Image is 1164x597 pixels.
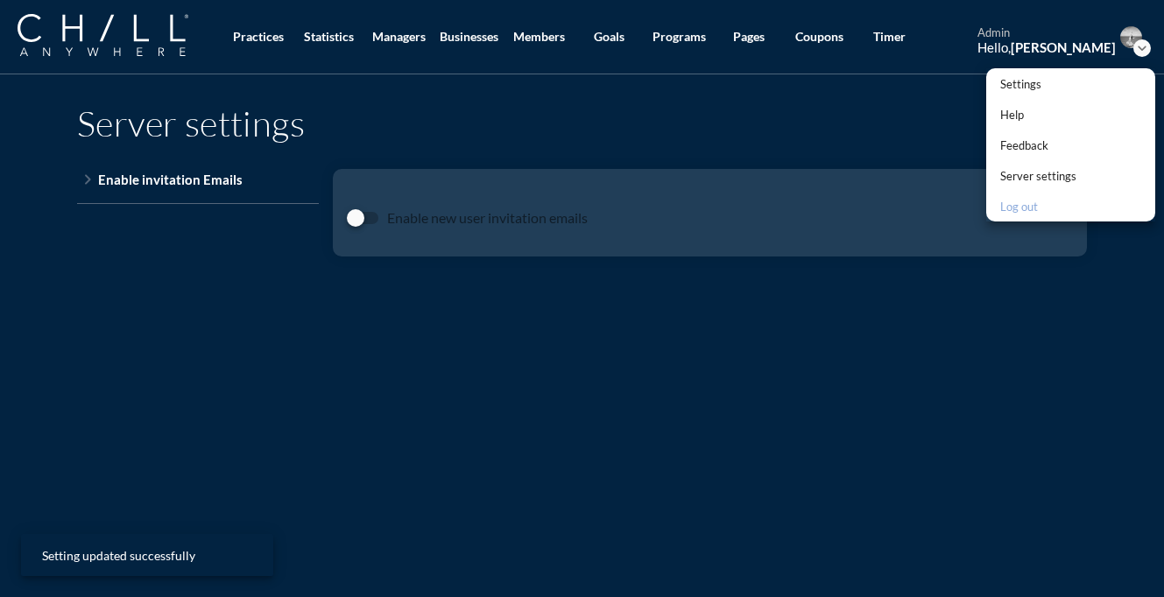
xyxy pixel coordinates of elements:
div: Feedback [1000,135,1076,156]
h1: Server settings [77,106,1087,141]
i: keyboard_arrow_right [77,169,98,190]
div: Server settings [1000,165,1076,186]
div: Pages [733,30,765,45]
img: Company Logo [18,14,188,56]
i: expand_more [1133,39,1151,57]
div: Programs [653,30,706,45]
div: Setting updated successfully [21,534,273,576]
strong: [PERSON_NAME] [1011,39,1116,55]
img: Profile icon [1120,26,1142,48]
div: Practices [233,30,284,45]
div: Help [1000,104,1076,125]
div: admin [977,26,1116,40]
div: Businesses [440,30,498,45]
div: Members [513,30,565,45]
div: Log out [1000,196,1076,217]
div: Settings [1000,74,1076,95]
div: Statistics [304,30,354,45]
div: Goals [594,30,624,45]
a: Company Logo [18,14,223,59]
label: Enable new user invitation emails [387,209,588,227]
div: Managers [372,30,426,45]
div: Coupons [795,30,843,45]
div: Hello, [977,39,1116,55]
div: Timer [873,30,906,45]
div: Enable invitation Emails [98,172,243,187]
